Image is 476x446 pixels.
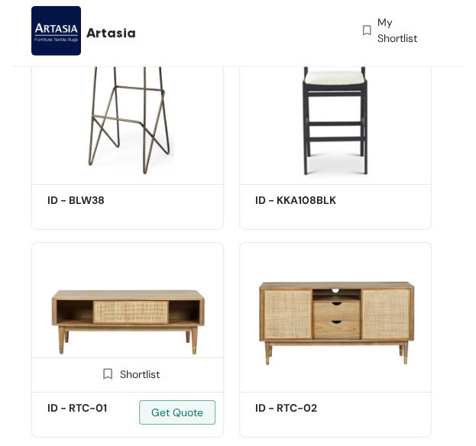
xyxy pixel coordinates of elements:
[47,400,177,416] h5: ID - RTC-01
[100,367,115,381] img: Shortlist
[31,34,224,179] img: 3d5ad74f-1826-4f55-8401-ecb134ae4227
[139,400,215,425] button: Get Quote
[255,192,385,208] h5: ID - KKA108BLK
[86,23,136,44] span: Artasia
[31,242,224,387] img: 80daa328-b67f-4a61-add3-c7ace4d50ad6
[377,15,426,47] span: My Shortlist
[47,192,177,208] h5: ID - BLW38
[151,404,203,421] span: Get Quote
[96,366,160,380] div: Shortlist
[255,400,385,416] h5: ID - RTC-02
[239,34,432,179] img: 282d32d6-c765-492b-bec6-2a44143ed464
[31,6,81,56] img: Buyer Portal
[239,242,432,387] img: e236d160-f084-433e-8a57-ce77fecb3845
[360,15,374,47] img: wishlist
